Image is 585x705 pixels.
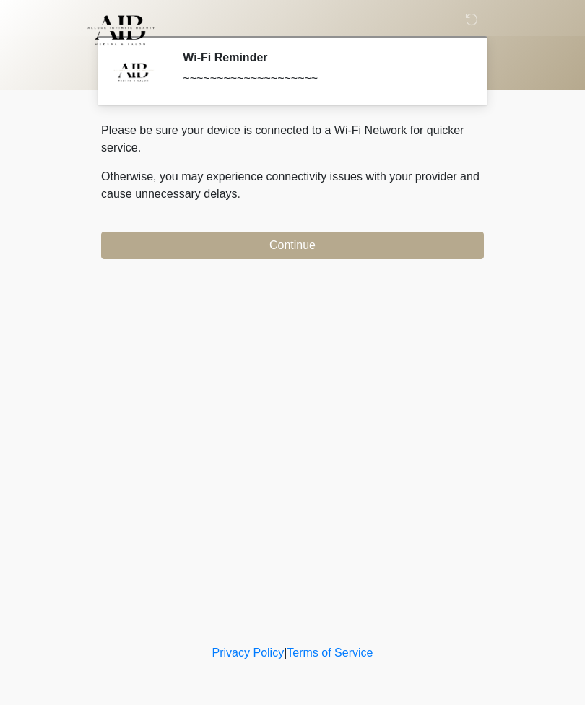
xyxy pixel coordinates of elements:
a: Privacy Policy [212,647,285,659]
div: ~~~~~~~~~~~~~~~~~~~~ [183,70,462,87]
a: | [284,647,287,659]
img: Agent Avatar [112,51,155,94]
p: Otherwise, you may experience connectivity issues with your provider and cause unnecessary delays [101,168,484,203]
a: Terms of Service [287,647,373,659]
span: . [238,188,240,200]
button: Continue [101,232,484,259]
img: Allure Infinite Beauty Logo [87,11,155,50]
p: Please be sure your device is connected to a Wi-Fi Network for quicker service. [101,122,484,157]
